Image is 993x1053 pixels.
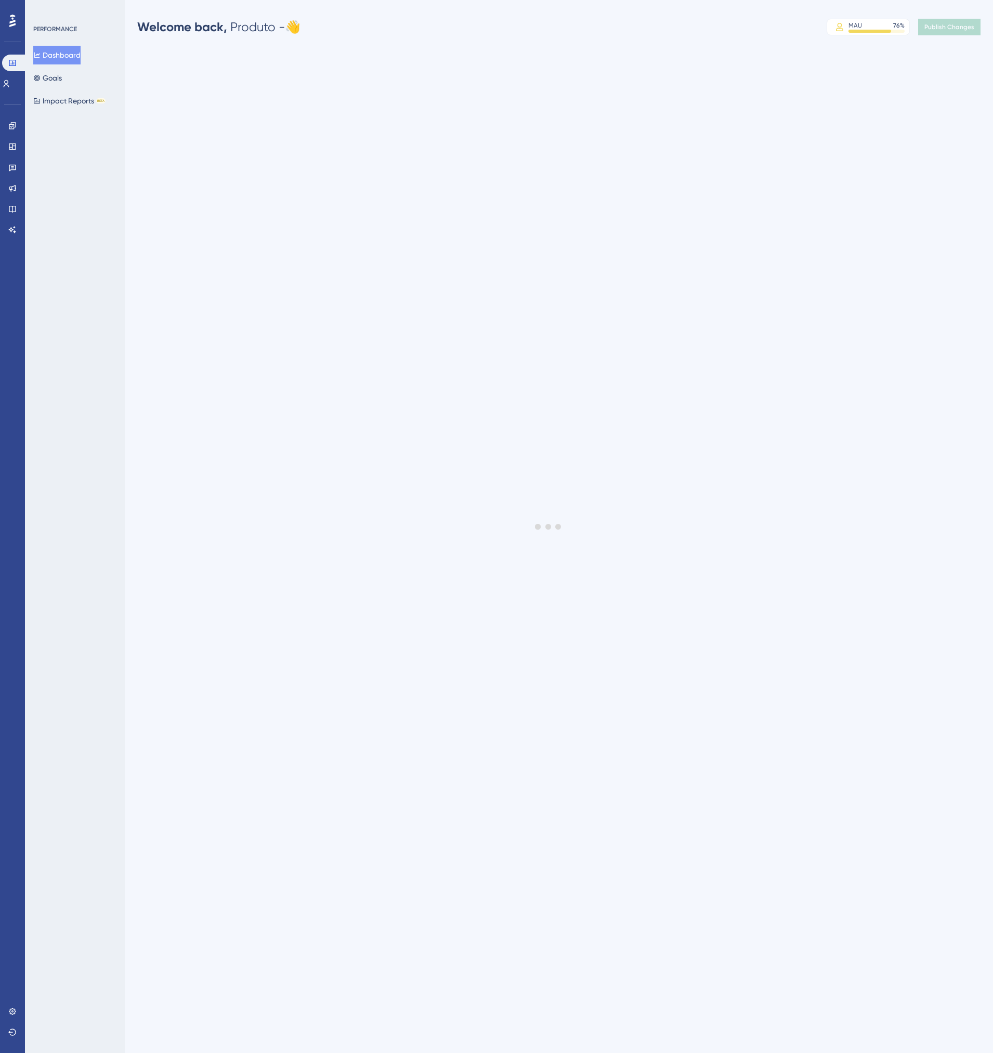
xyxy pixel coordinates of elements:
[893,21,905,30] div: 76 %
[918,19,981,35] button: Publish Changes
[33,91,106,110] button: Impact ReportsBETA
[33,46,81,64] button: Dashboard
[137,19,300,35] div: Produto - 👋
[924,23,974,31] span: Publish Changes
[33,69,62,87] button: Goals
[848,21,862,30] div: MAU
[96,98,106,103] div: BETA
[137,19,227,34] span: Welcome back,
[33,25,77,33] div: PERFORMANCE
